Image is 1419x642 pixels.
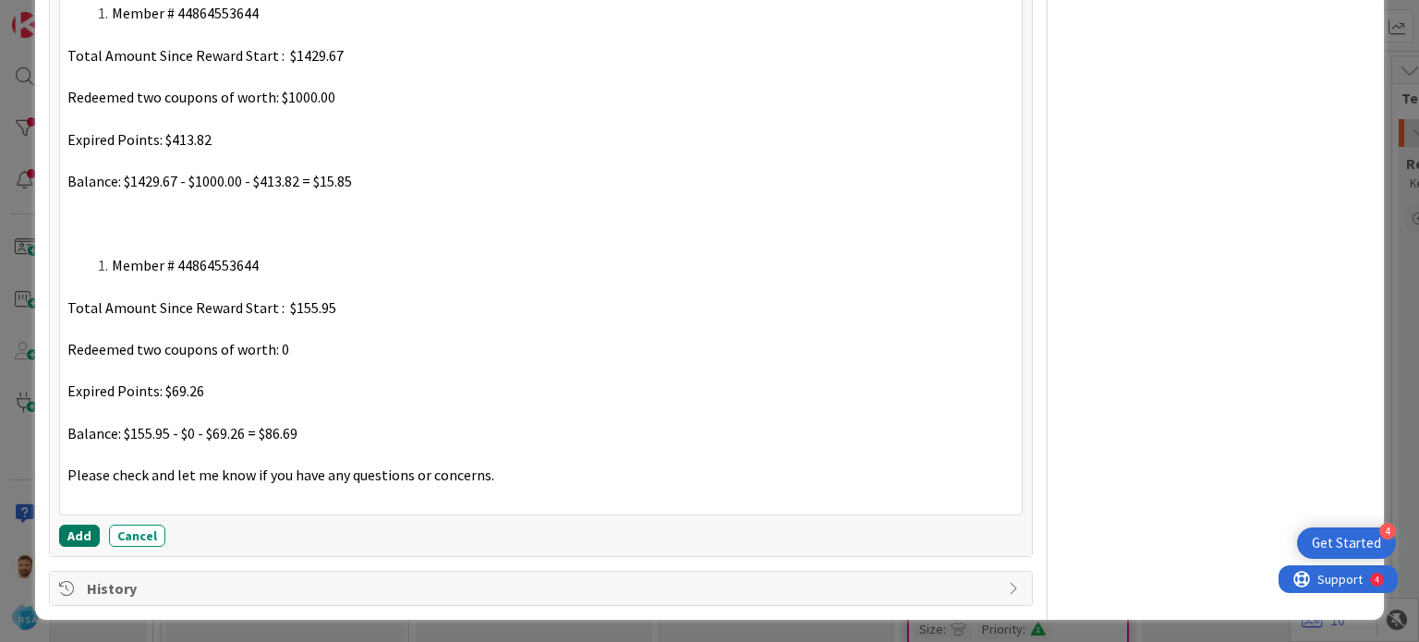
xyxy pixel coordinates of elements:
span: Redeemed two coupons of worth: $1000.00 [67,88,335,106]
span: Member # 44864553644 [112,4,259,22]
div: 4 [1379,523,1396,539]
span: Balance: $155.95 - $0 - $69.26 = $86.69 [67,424,297,442]
span: Support [39,3,84,25]
button: Cancel [109,525,165,547]
span: Expired Points: $413.82 [67,130,212,149]
span: History [87,577,998,600]
button: Add [59,525,100,547]
span: Total Amount Since Reward Start : $155.95 [67,298,336,317]
span: Member # 44864553644 [112,256,259,274]
div: Get Started [1312,534,1381,552]
div: 4 [96,7,101,22]
span: Balance: $1429.67 - $1000.00 - $413.82 = $15.85 [67,172,352,190]
span: Please check and let me know if you have any questions or concerns. [67,466,494,484]
div: Open Get Started checklist, remaining modules: 4 [1297,527,1396,559]
span: Expired Points: $69.26 [67,382,204,400]
span: Redeemed two coupons of worth: 0 [67,340,289,358]
span: Total Amount Since Reward Start : $1429.67 [67,46,344,65]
